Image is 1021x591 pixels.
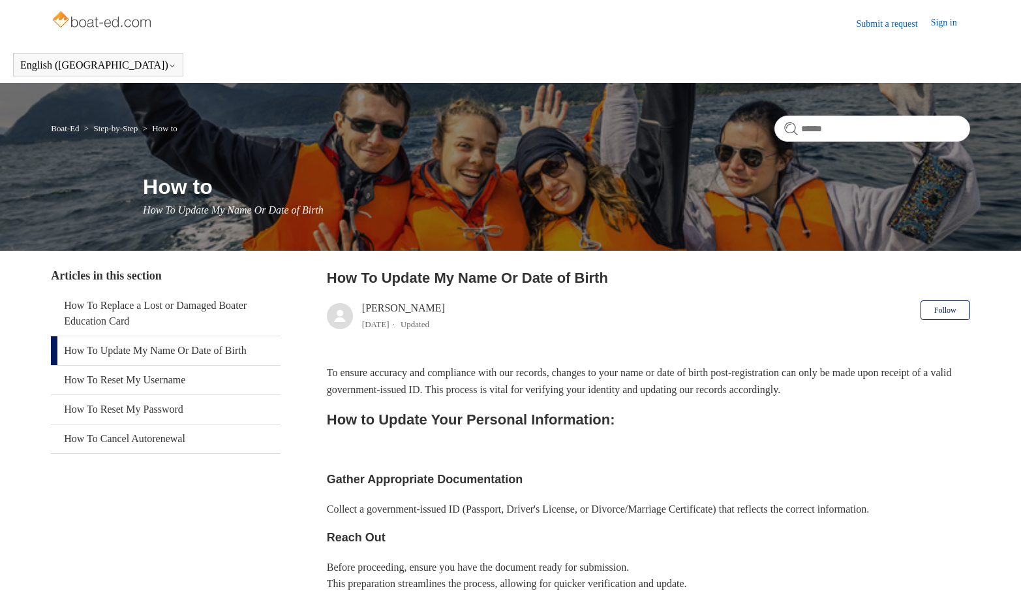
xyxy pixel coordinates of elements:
[977,547,1011,581] div: Live chat
[362,300,445,332] div: [PERSON_NAME]
[51,366,281,394] a: How To Reset My Username
[327,528,970,547] h3: Reach Out
[327,364,970,398] p: To ensure accuracy and compliance with our records, changes to your name or date of birth post-re...
[327,470,970,489] h3: Gather Appropriate Documentation
[327,501,970,518] p: Collect a government-issued ID (Passport, Driver's License, or Divorce/Marriage Certificate) that...
[401,319,429,329] li: Updated
[327,408,970,431] h2: How to Update Your Personal Information:
[774,116,970,142] input: Search
[51,395,281,424] a: How To Reset My Password
[93,123,138,133] a: Step-by-Step
[51,123,82,133] li: Boat-Ed
[20,59,176,71] button: English ([GEOGRAPHIC_DATA])
[143,171,970,202] h1: How to
[327,267,970,289] h2: How To Update My Name Or Date of Birth
[51,424,281,453] a: How To Cancel Autorenewal
[51,269,161,282] span: Articles in this section
[51,291,281,336] a: How To Replace a Lost or Damaged Boater Education Card
[140,123,177,133] li: How to
[931,16,970,31] a: Sign in
[51,123,79,133] a: Boat-Ed
[82,123,140,133] li: Step-by-Step
[152,123,177,133] a: How to
[857,17,931,31] a: Submit a request
[143,204,324,216] span: How To Update My Name Or Date of Birth
[51,336,281,365] a: How To Update My Name Or Date of Birth
[51,8,155,34] img: Boat-Ed Help Center home page
[362,319,389,329] time: 04/08/2025, 09:33
[921,300,970,320] button: Follow Article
